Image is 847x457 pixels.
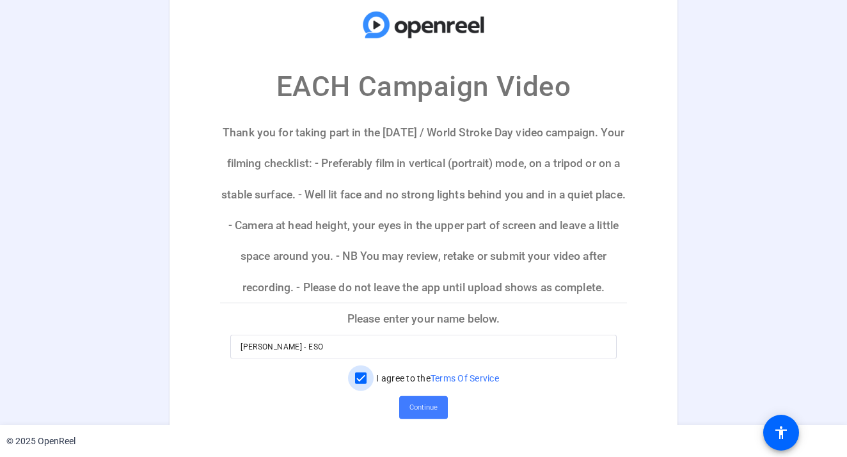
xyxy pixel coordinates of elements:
[220,303,627,334] p: Please enter your name below.
[241,339,606,354] input: Enter your name
[220,117,627,303] p: Thank you for taking part in the [DATE] / World Stroke Day video campaign. Your filming checklist...
[6,435,75,448] div: © 2025 OpenReel
[360,4,487,46] img: company-logo
[374,371,499,384] label: I agree to the
[276,65,571,108] p: EACH Campaign Video
[409,397,438,417] span: Continue
[773,425,789,440] mat-icon: accessibility
[399,396,448,419] button: Continue
[431,373,499,383] a: Terms Of Service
